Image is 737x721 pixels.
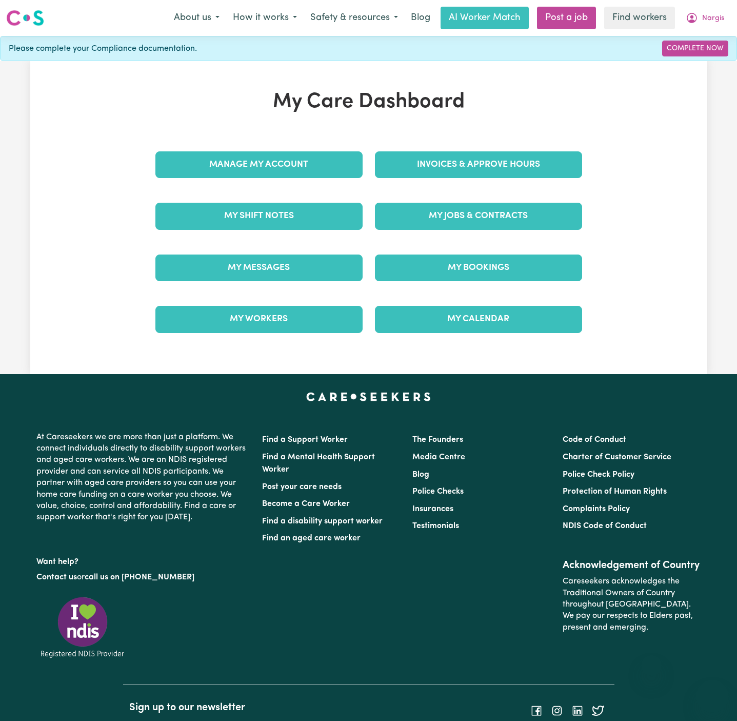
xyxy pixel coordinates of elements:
a: Charter of Customer Service [563,453,671,461]
a: Find a Support Worker [262,436,348,444]
a: Careseekers logo [6,6,44,30]
p: Careseekers acknowledges the Traditional Owners of Country throughout [GEOGRAPHIC_DATA]. We pay o... [563,572,701,637]
p: At Careseekers we are more than just a platform. We connect individuals directly to disability su... [36,427,250,528]
a: AI Worker Match [441,7,529,29]
button: My Account [679,7,731,29]
a: Police Checks [412,488,464,496]
a: Testimonials [412,522,459,530]
iframe: Button to launch messaging window [696,680,729,713]
a: Insurances [412,505,453,513]
p: Want help? [36,552,250,568]
iframe: Close message [641,655,662,676]
span: Please complete your Compliance documentation. [9,43,197,55]
a: Code of Conduct [563,436,626,444]
a: call us on [PHONE_NUMBER] [85,573,194,581]
a: Media Centre [412,453,465,461]
a: Follow Careseekers on Instagram [551,706,563,714]
a: Find a Mental Health Support Worker [262,453,375,474]
a: Post a job [537,7,596,29]
a: Manage My Account [155,151,363,178]
a: My Shift Notes [155,203,363,229]
a: Find a disability support worker [262,517,383,525]
a: Blog [405,7,436,29]
a: Complete Now [662,41,728,56]
a: Protection of Human Rights [563,488,667,496]
a: Become a Care Worker [262,500,350,508]
a: Find an aged care worker [262,534,361,542]
a: Post your care needs [262,483,342,491]
h2: Sign up to our newsletter [129,701,363,714]
a: Follow Careseekers on Twitter [592,706,604,714]
a: My Messages [155,255,363,281]
a: Follow Careseekers on LinkedIn [571,706,584,714]
h1: My Care Dashboard [149,90,588,114]
a: Police Check Policy [563,471,634,479]
a: Contact us [36,573,77,581]
a: My Bookings [375,255,582,281]
a: Invoices & Approve Hours [375,151,582,178]
span: Nargis [702,13,724,24]
h2: Acknowledgement of Country [563,559,701,572]
a: My Jobs & Contracts [375,203,582,229]
a: NDIS Code of Conduct [563,522,647,530]
img: Registered NDIS provider [36,595,129,659]
button: About us [167,7,226,29]
p: or [36,568,250,587]
img: Careseekers logo [6,9,44,27]
button: Safety & resources [304,7,405,29]
a: Blog [412,471,429,479]
a: Find workers [604,7,675,29]
a: My Workers [155,306,363,333]
a: Follow Careseekers on Facebook [530,706,543,714]
a: Careseekers home page [306,393,431,401]
a: My Calendar [375,306,582,333]
a: Complaints Policy [563,505,630,513]
button: How it works [226,7,304,29]
a: The Founders [412,436,463,444]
